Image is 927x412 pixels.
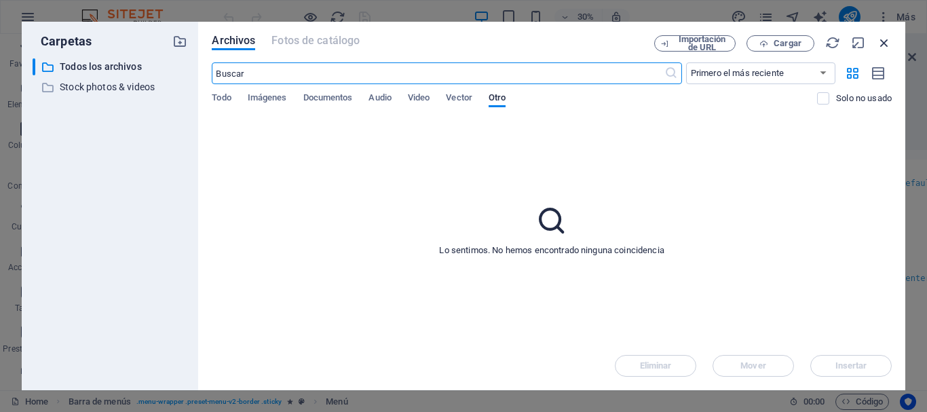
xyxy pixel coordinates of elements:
[212,90,231,109] span: Todo
[33,79,187,96] div: Stock photos & videos
[33,58,35,75] div: ​
[33,33,92,50] p: Carpetas
[212,33,255,49] span: Archivos
[774,39,801,48] span: Cargar
[439,244,664,257] p: Lo sentimos. No hemos encontrado ninguna coincidencia
[172,34,187,49] i: Crear carpeta
[489,90,506,109] span: Otro
[60,79,163,95] p: Stock photos & videos
[303,90,353,109] span: Documentos
[675,35,730,52] span: Importación de URL
[60,59,163,75] p: Todos los archivos
[212,62,664,84] input: Buscar
[654,35,736,52] button: Importación de URL
[836,92,892,105] p: Solo muestra los archivos que no están usándose en el sitio web. Los archivos añadidos durante es...
[368,90,391,109] span: Audio
[271,33,360,49] span: Este tipo de archivo no es soportado por este elemento
[446,90,472,109] span: Vector
[851,35,866,50] i: Minimizar
[746,35,814,52] button: Cargar
[408,90,430,109] span: Video
[825,35,840,50] i: Volver a cargar
[248,90,287,109] span: Imágenes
